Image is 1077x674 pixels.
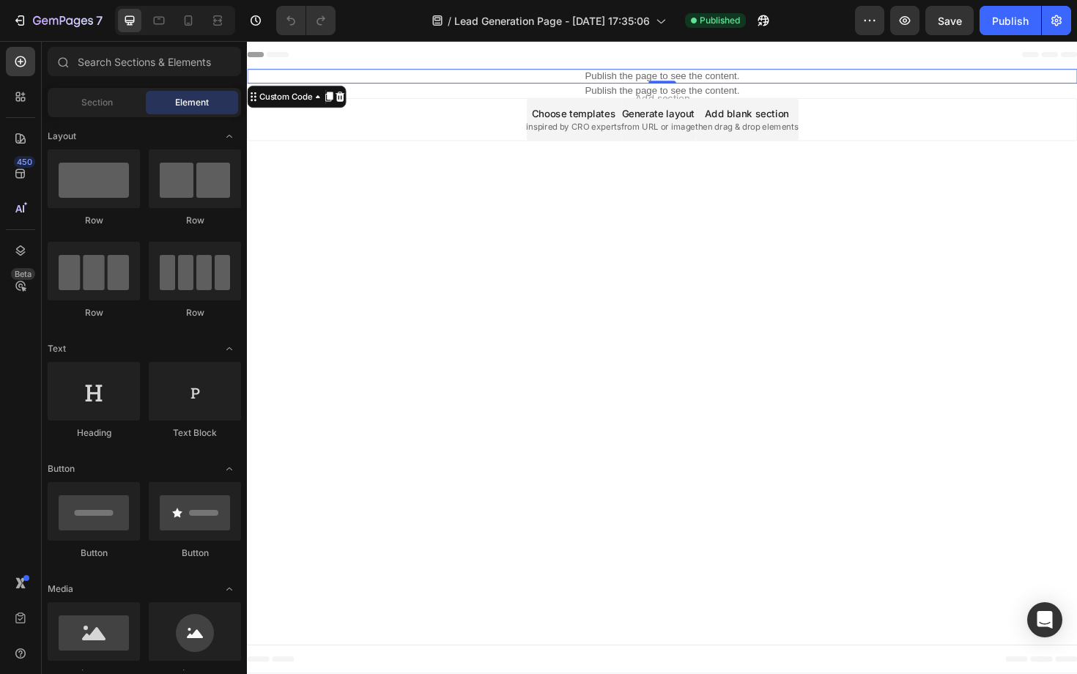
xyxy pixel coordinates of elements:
[14,156,35,168] div: 450
[980,6,1041,35] button: Publish
[11,268,35,280] div: Beta
[81,96,113,109] span: Section
[218,457,241,481] span: Toggle open
[396,85,475,98] span: from URL or image
[397,70,474,85] div: Generate layout
[296,85,396,98] span: inspired by CRO experts
[938,15,962,27] span: Save
[454,13,650,29] span: Lead Generation Page - [DATE] 17:35:06
[6,6,109,35] button: 7
[48,306,140,319] div: Row
[218,125,241,148] span: Toggle open
[302,70,391,85] div: Choose templates
[925,6,974,35] button: Save
[48,47,241,76] input: Search Sections & Elements
[149,214,241,227] div: Row
[700,14,740,27] span: Published
[992,13,1029,29] div: Publish
[475,85,584,98] span: then drag & drop elements
[218,577,241,601] span: Toggle open
[96,12,103,29] p: 7
[48,547,140,560] div: Button
[247,41,1077,674] iframe: Design area
[149,547,241,560] div: Button
[276,6,336,35] div: Undo/Redo
[48,582,73,596] span: Media
[1027,602,1062,637] div: Open Intercom Messenger
[484,70,574,85] div: Add blank section
[149,426,241,440] div: Text Block
[48,130,76,143] span: Layout
[48,214,140,227] div: Row
[48,462,75,475] span: Button
[448,13,451,29] span: /
[48,342,66,355] span: Text
[149,306,241,319] div: Row
[175,96,209,109] span: Element
[48,426,140,440] div: Heading
[218,337,241,360] span: Toggle open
